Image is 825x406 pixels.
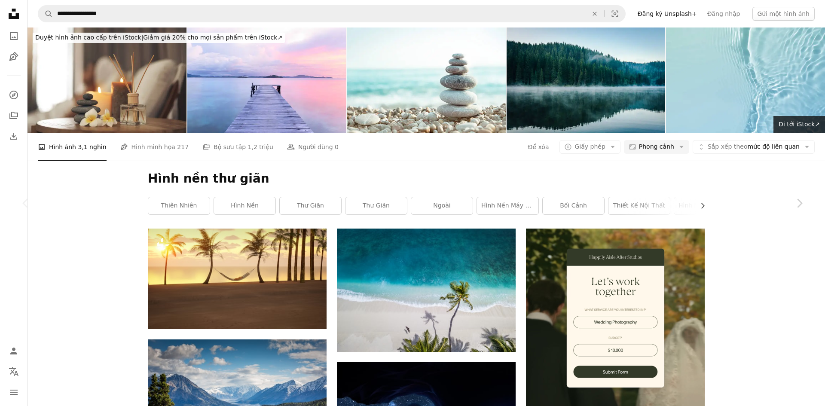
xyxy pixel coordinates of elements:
[38,6,53,22] button: Tìm kiếm trên Unsplash
[605,6,625,22] button: Tìm kiếm hình ảnh
[773,162,825,244] a: Tiếp theo
[148,197,210,214] a: thiên nhiên
[280,197,341,214] a: thư giãn
[143,34,277,41] font: Giảm giá 20% cho mọi sản phẩm trên iStock
[187,27,346,133] img: Bến tàu gỗ cũ bên hồ, hoàng hôn
[148,229,327,329] img: Một chiếc võng giữa hai cây cọ trên bãi biển
[559,140,620,154] button: Giấy phép
[214,197,275,214] a: hình nền
[708,143,748,150] font: Sắp xếp theo
[758,10,810,17] font: Gửi một hình ảnh
[27,27,186,133] img: Cảnh tĩnh vật cận cảnh của một khu spa yên tĩnh
[202,133,273,161] a: Bộ sưu tập 1,2 triệu
[5,48,22,65] a: Hình minh họa
[528,143,549,150] font: Để xóa
[277,34,282,41] font: ↗
[345,197,407,214] a: Thư giãn
[748,143,800,150] font: mức độ liên quan
[248,143,273,150] font: 1,2 triệu
[148,171,269,186] font: Hình nền thư giãn
[148,275,327,283] a: Một chiếc võng giữa hai cây cọ trên bãi biển
[481,202,538,209] font: hình nền máy tính
[752,7,815,21] button: Gửi một hình ảnh
[674,197,736,214] a: hình nền thiên nhiên
[695,197,705,214] button: cuộn danh sách sang bên phải
[120,133,189,161] a: Hình minh họa 217
[5,107,22,124] a: Bộ sưu tập
[639,143,674,150] font: Phong cảnh
[433,202,450,209] font: Ngoài
[5,384,22,401] button: Thực đơn
[779,121,815,128] font: Đi tới iStock
[638,10,697,17] font: Đăng ký Unsplash+
[608,197,670,214] a: thiết kế nội thất
[131,143,175,150] font: Hình minh họa
[507,27,666,133] img: Sương mù buổi sáng trên một hồ nước tuyệt đẹp được bao quanh bởi rừng thông
[231,202,259,209] font: hình nền
[337,286,516,294] a: ảnh thiên nhiên trên không của những cây cọ xanh trên bờ biển vào ban ngày
[585,6,604,22] button: Để xóa
[707,10,740,17] font: Đăng nhập
[177,143,189,150] font: 217
[347,27,506,133] img: Sỏi bãi biển
[560,202,587,209] font: Bối cảnh
[5,342,22,360] a: Đăng nhập / Đăng ký
[632,7,702,21] a: Đăng ký Unsplash+
[411,197,473,214] a: Ngoài
[773,116,825,133] a: Đi tới iStock↗
[624,140,689,154] button: Phong cảnh
[693,140,815,154] button: Sắp xếp theomức độ liên quan
[666,27,825,133] img: sóng nước xanh lam trừu tượng, họa tiết xoáy tự nhiên, nhiếp ảnh nền
[477,197,538,214] a: hình nền máy tính
[574,143,605,150] font: Giấy phép
[38,5,626,22] form: Tìm kiếm hình ảnh trên toàn bộ trang web
[287,133,339,161] a: Người dùng 0
[815,121,820,128] font: ↗
[5,128,22,145] a: Lịch sử tải xuống
[5,86,22,104] a: Khám phá
[613,202,665,209] font: thiết kế nội thất
[148,395,327,403] a: Ngọn núi xanh bên kia mặt nước
[297,202,324,209] font: thư giãn
[543,197,604,214] a: Bối cảnh
[214,143,246,150] font: Bộ sưu tập
[35,34,141,41] font: Duyệt hình ảnh cao cấp trên iStock
[528,140,550,154] button: Để xóa
[161,202,197,209] font: thiên nhiên
[5,27,22,45] a: Hình ảnh
[363,202,390,209] font: Thư giãn
[27,27,290,48] a: Duyệt hình ảnh cao cấp trên iStock|Giảm giá 20% cho mọi sản phẩm trên iStock↗
[335,143,339,150] font: 0
[702,7,746,21] a: Đăng nhập
[678,202,744,209] font: hình nền thiên nhiên
[141,34,144,41] font: |
[5,363,22,380] button: Ngôn ngữ
[337,229,516,352] img: ảnh thiên nhiên trên không của những cây cọ xanh trên bờ biển vào ban ngày
[298,143,333,150] font: Người dùng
